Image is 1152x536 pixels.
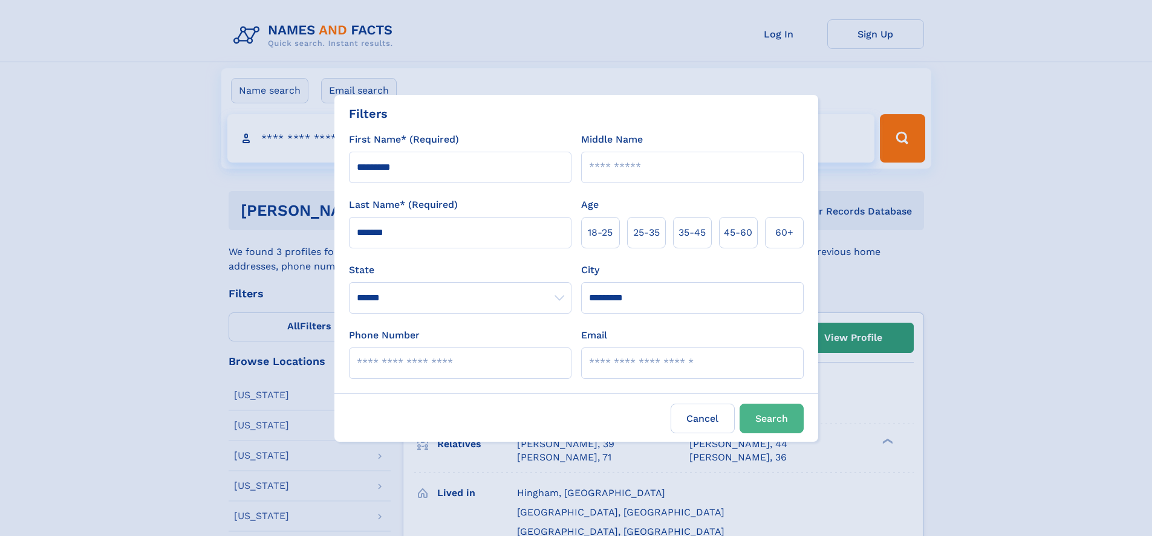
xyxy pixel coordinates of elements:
[581,328,607,343] label: Email
[349,105,388,123] div: Filters
[775,225,793,240] span: 60+
[588,225,613,240] span: 18‑25
[671,404,735,433] label: Cancel
[349,132,459,147] label: First Name* (Required)
[349,198,458,212] label: Last Name* (Required)
[724,225,752,240] span: 45‑60
[349,328,420,343] label: Phone Number
[679,225,706,240] span: 35‑45
[581,263,599,277] label: City
[581,132,643,147] label: Middle Name
[633,225,660,240] span: 25‑35
[581,198,599,212] label: Age
[740,404,804,433] button: Search
[349,263,571,277] label: State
